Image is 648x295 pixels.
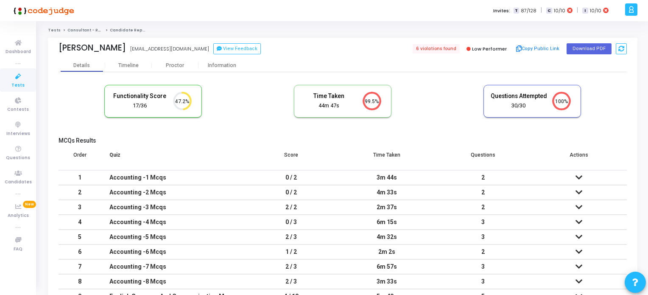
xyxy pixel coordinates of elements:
div: Information [198,62,245,69]
span: FAQ [14,246,22,253]
div: 3m 44s [347,171,426,185]
span: Tests [11,82,25,89]
th: Order [59,146,101,170]
th: Actions [531,146,627,170]
button: Copy Public Link [514,42,562,55]
h5: Questions Attempted [490,93,547,100]
th: Questions [435,146,531,170]
span: Analytics [8,212,29,219]
div: 3m 33s [347,275,426,289]
td: 2 [435,200,531,215]
span: Questions [6,155,30,162]
td: 3 [435,230,531,244]
div: 30/30 [490,102,547,110]
th: Score [243,146,339,170]
span: | [577,6,578,15]
span: Low Performer [472,45,507,52]
span: 10/10 [590,7,601,14]
span: T [514,8,519,14]
td: 7 [59,259,101,274]
div: Accounting -2 Mcqs [109,185,235,199]
h5: Time Taken [301,93,358,100]
div: 2m 37s [347,200,426,214]
td: 2 / 3 [243,274,339,289]
span: 87/128 [521,7,536,14]
button: View Feedback [213,43,261,54]
img: logo [11,2,74,19]
div: Accounting -8 Mcqs [109,275,235,289]
span: 6 violations found [413,44,460,53]
td: 6 [59,244,101,259]
div: Accounting -5 Mcqs [109,230,235,244]
div: Accounting -6 Mcqs [109,245,235,259]
th: Time Taken [339,146,435,170]
div: 4m 33s [347,185,426,199]
td: 4 [59,215,101,230]
th: Quiz [101,146,243,170]
div: Details [73,62,90,69]
td: 2 [59,185,101,200]
a: Tests [48,28,61,33]
div: Accounting -1 Mcqs [109,171,235,185]
div: 44m 47s [301,102,358,110]
div: 17/36 [111,102,168,110]
td: 3 [435,215,531,230]
div: 6m 57s [347,260,426,274]
td: 2 / 2 [243,200,339,215]
span: Candidate Report [110,28,149,33]
span: Candidates [5,179,32,186]
button: Download PDF [567,43,612,54]
div: [PERSON_NAME] [59,43,126,53]
div: Accounting -7 Mcqs [109,260,235,274]
td: 2 [435,185,531,200]
td: 3 [435,274,531,289]
td: 8 [59,274,101,289]
a: Consultant - Reporting [67,28,117,33]
div: Proctor [152,62,198,69]
h5: Functionality Score [111,93,168,100]
nav: breadcrumb [48,28,637,33]
td: 0 / 2 [243,170,339,185]
span: I [582,8,588,14]
td: 2 / 3 [243,230,339,244]
span: Dashboard [6,48,31,56]
td: 1 [59,170,101,185]
td: 3 [435,259,531,274]
span: Interviews [6,130,30,138]
div: Timeline [118,62,139,69]
div: 2m 2s [347,245,426,259]
td: 2 [435,244,531,259]
span: 10/10 [554,7,565,14]
span: | [541,6,542,15]
td: 1 / 2 [243,244,339,259]
label: Invites: [493,7,510,14]
td: 2 [435,170,531,185]
span: Contests [7,106,29,113]
td: 0 / 3 [243,215,339,230]
div: 6m 15s [347,215,426,229]
div: Accounting -4 Mcqs [109,215,235,229]
td: 2 / 3 [243,259,339,274]
div: 4m 32s [347,230,426,244]
span: New [23,201,36,208]
td: 5 [59,230,101,244]
td: 0 / 2 [243,185,339,200]
td: 3 [59,200,101,215]
span: C [546,8,552,14]
h5: MCQs Results [59,137,627,144]
div: [EMAIL_ADDRESS][DOMAIN_NAME] [130,45,209,53]
div: Accounting -3 Mcqs [109,200,235,214]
